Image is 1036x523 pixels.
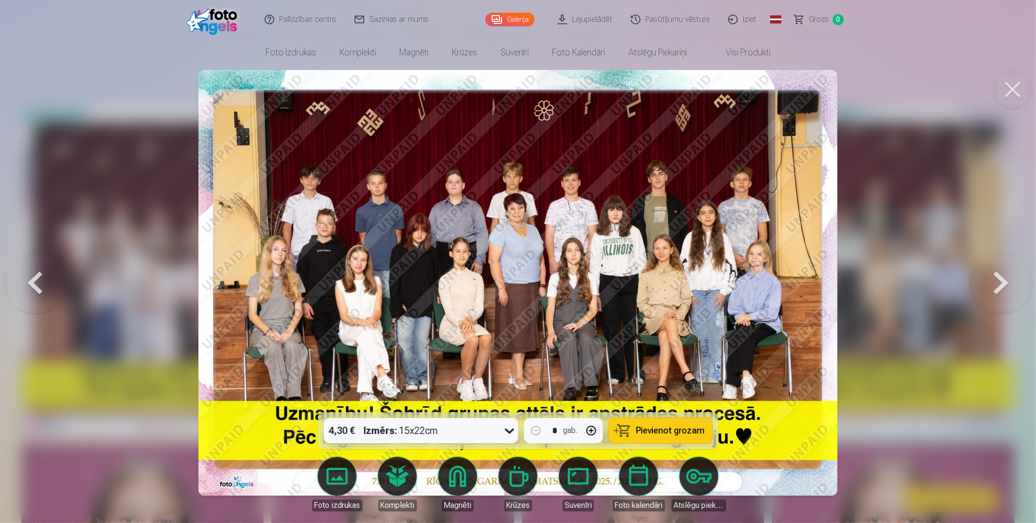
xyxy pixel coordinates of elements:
[636,426,705,435] span: Pievienot grozam
[324,418,360,443] div: 4,30 €
[672,500,726,511] div: Atslēgu piekariņi
[388,39,440,66] a: Magnēti
[370,457,425,511] a: Komplekti
[442,500,474,511] div: Magnēti
[563,500,594,511] div: Suvenīri
[440,39,489,66] a: Krūzes
[809,14,829,25] span: Grozs
[328,39,388,66] a: Komplekti
[378,500,417,511] div: Komplekti
[551,457,606,511] a: Suvenīri
[609,418,713,443] button: Pievienot grozam
[613,500,665,511] div: Foto kalendāri
[491,457,545,511] a: Krūzes
[617,39,698,66] a: Atslēgu piekariņi
[254,39,328,66] a: Foto izdrukas
[489,39,540,66] a: Suvenīri
[310,457,364,511] a: Foto izdrukas
[611,457,666,511] a: Foto kalendāri
[430,457,485,511] a: Magnēti
[364,424,397,437] strong: Izmērs :
[186,4,242,35] img: /fa1
[485,13,535,26] a: Galerija
[364,418,438,443] div: 15x22cm
[504,500,532,511] div: Krūzes
[540,39,617,66] a: Foto kalendāri
[312,500,362,511] div: Foto izdrukas
[563,425,578,436] div: gab.
[698,39,782,66] a: Visi produkti
[833,14,844,25] span: 0
[672,457,726,511] a: Atslēgu piekariņi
